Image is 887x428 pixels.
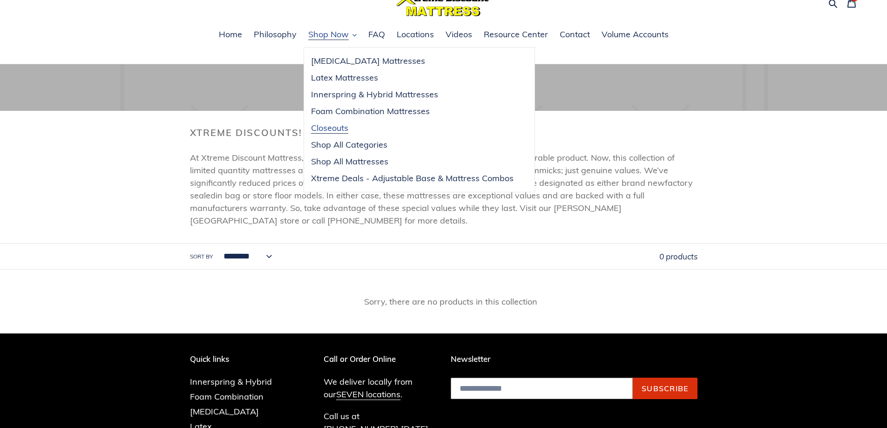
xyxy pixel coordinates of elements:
a: Foam Combination Mattresses [304,103,521,120]
a: FAQ [364,28,390,42]
span: Shop Now [308,29,349,40]
span: Videos [446,29,472,40]
span: 0 products [659,251,697,261]
span: Shop All Mattresses [311,156,388,167]
span: Closeouts [311,122,348,134]
span: Subscribe [642,384,689,393]
a: Closeouts [304,120,521,136]
span: factory sealed [190,177,693,201]
a: Innerspring & Hybrid [190,376,272,387]
p: We deliver locally from our . [324,375,437,401]
p: Call or Order Online [324,354,437,364]
span: Xtreme Deals - Adjustable Base & Mattress Combos [311,173,514,184]
a: Shop All Categories [304,136,521,153]
p: Sorry, there are no products in this collection [204,295,697,308]
a: Videos [441,28,477,42]
span: Locations [397,29,434,40]
a: SEVEN locations [336,389,400,400]
a: Locations [392,28,439,42]
span: Contact [560,29,590,40]
a: Contact [555,28,595,42]
a: Innerspring & Hybrid Mattresses [304,86,521,103]
span: Foam Combination Mattresses [311,106,430,117]
a: Xtreme Deals - Adjustable Base & Mattress Combos [304,170,521,187]
span: Latex Mattresses [311,72,378,83]
span: Resource Center [484,29,548,40]
p: Newsletter [451,354,697,364]
p: At Xtreme Discount Mattress, our everyday price is 1/2 to 1/3 of the competition's comparable pro... [190,151,697,227]
span: Shop All Categories [311,139,387,150]
a: [MEDICAL_DATA] [190,406,259,417]
a: Resource Center [479,28,553,42]
span: Innerspring & Hybrid Mattresses [311,89,438,100]
a: Shop All Mattresses [304,153,521,170]
span: Home [219,29,242,40]
input: Email address [451,378,633,399]
p: Quick links [190,354,286,364]
a: Latex Mattresses [304,69,521,86]
a: Philosophy [249,28,301,42]
a: Volume Accounts [597,28,673,42]
label: Sort by [190,252,213,261]
span: Volume Accounts [602,29,669,40]
button: Shop Now [304,28,361,42]
a: Home [214,28,247,42]
button: Subscribe [633,378,697,399]
a: Foam Combination [190,391,264,402]
a: [MEDICAL_DATA] Mattresses [304,53,521,69]
h2: Xtreme Discounts! [190,127,697,138]
span: FAQ [368,29,385,40]
span: [MEDICAL_DATA] Mattresses [311,55,425,67]
span: Philosophy [254,29,297,40]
